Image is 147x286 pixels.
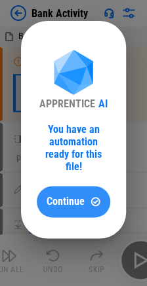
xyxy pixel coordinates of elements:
button: ContinueContinue [37,186,110,217]
img: Continue [90,196,101,207]
span: Continue [47,196,85,207]
div: AI [98,98,108,110]
div: APPRENTICE [39,98,95,110]
div: You have an automation ready for this file! [37,123,110,173]
img: Apprentice AI [47,50,100,98]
